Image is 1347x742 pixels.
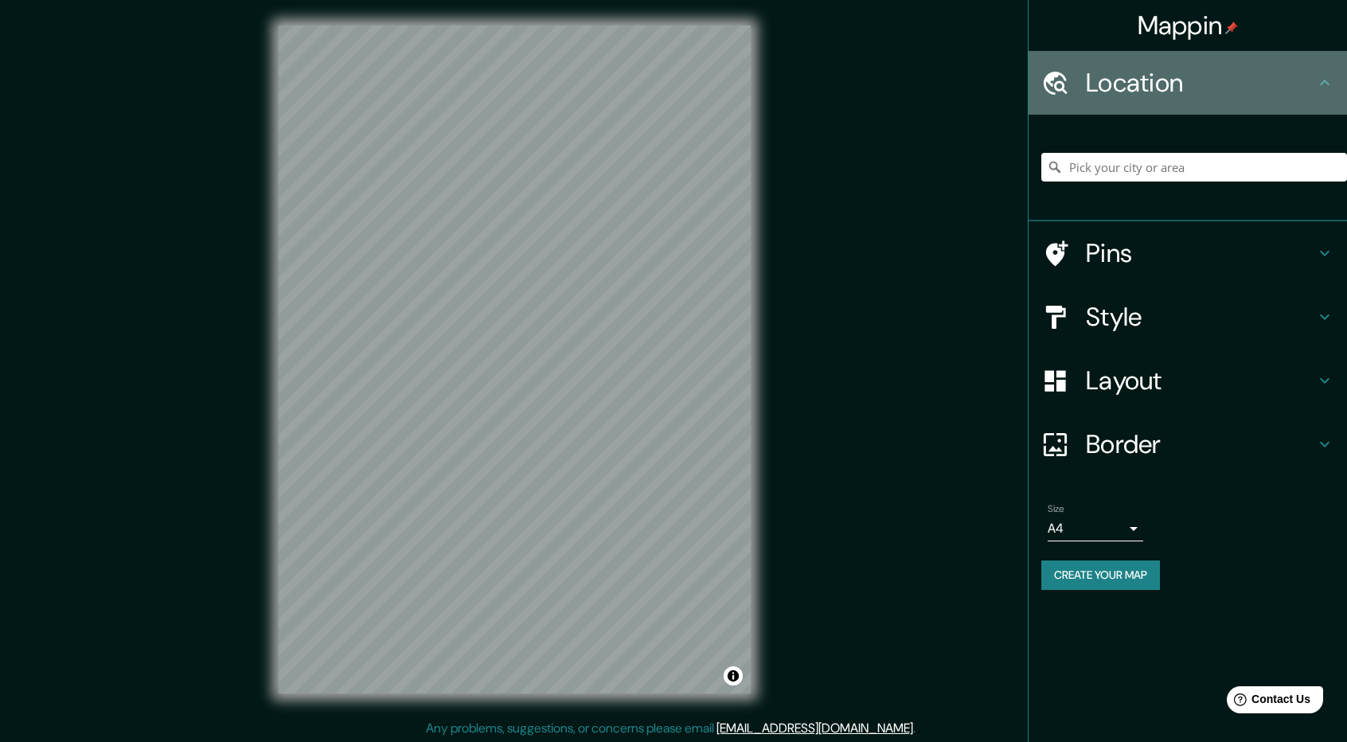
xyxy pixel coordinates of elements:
label: Size [1048,502,1064,516]
canvas: Map [279,25,751,693]
div: Border [1029,412,1347,476]
img: pin-icon.png [1225,21,1238,34]
div: . [916,719,918,738]
input: Pick your city or area [1041,153,1347,182]
div: A4 [1048,516,1143,541]
h4: Border [1086,428,1315,460]
p: Any problems, suggestions, or concerns please email . [426,719,916,738]
div: Pins [1029,221,1347,285]
h4: Layout [1086,365,1315,396]
iframe: Help widget launcher [1205,680,1329,724]
h4: Location [1086,67,1315,99]
h4: Style [1086,301,1315,333]
div: Location [1029,51,1347,115]
h4: Mappin [1138,10,1239,41]
button: Toggle attribution [724,666,743,685]
div: Layout [1029,349,1347,412]
div: . [918,719,921,738]
button: Create your map [1041,560,1160,590]
a: [EMAIL_ADDRESS][DOMAIN_NAME] [716,720,913,736]
h4: Pins [1086,237,1315,269]
div: Style [1029,285,1347,349]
